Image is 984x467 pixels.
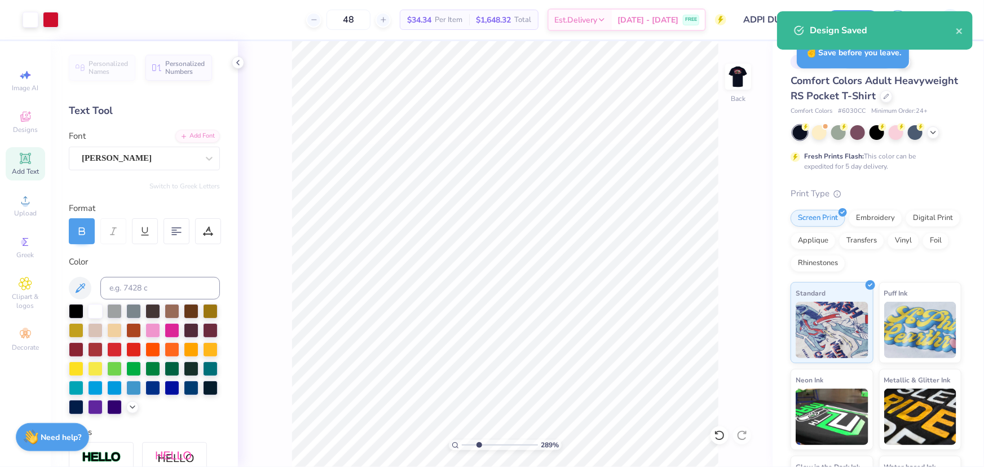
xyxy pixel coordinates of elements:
[69,255,220,268] div: Color
[476,14,511,26] span: $1,648.32
[871,107,928,116] span: Minimum Order: 24 +
[69,202,221,215] div: Format
[514,14,531,26] span: Total
[435,14,462,26] span: Per Item
[685,16,697,24] span: FREE
[69,103,220,118] div: Text Tool
[17,250,34,259] span: Greek
[82,451,121,464] img: Stroke
[727,65,749,88] img: Back
[12,167,39,176] span: Add Text
[735,8,818,31] input: Untitled Design
[100,277,220,299] input: e.g. 7428 c
[617,14,678,26] span: [DATE] - [DATE]
[541,440,559,450] span: 289 %
[791,210,845,227] div: Screen Print
[6,292,45,310] span: Clipart & logos
[884,374,951,386] span: Metallic & Glitter Ink
[89,60,129,76] span: Personalized Names
[69,130,86,143] label: Font
[884,302,957,358] img: Puff Ink
[326,10,370,30] input: – –
[884,389,957,445] img: Metallic & Glitter Ink
[791,255,845,272] div: Rhinestones
[69,426,220,439] div: Styles
[849,210,902,227] div: Embroidery
[12,83,39,92] span: Image AI
[731,94,745,104] div: Back
[791,107,832,116] span: Comfort Colors
[796,389,868,445] img: Neon Ink
[838,107,866,116] span: # 6030CC
[810,24,956,37] div: Design Saved
[41,432,82,443] strong: Need help?
[791,187,961,200] div: Print Type
[14,209,37,218] span: Upload
[12,343,39,352] span: Decorate
[149,182,220,191] button: Switch to Greek Letters
[791,55,836,69] div: # 512523U
[804,152,864,161] strong: Fresh Prints Flash:
[923,232,949,249] div: Foil
[906,210,960,227] div: Digital Print
[155,451,195,465] img: Shadow
[839,232,884,249] div: Transfers
[554,14,597,26] span: Est. Delivery
[804,151,943,171] div: This color can be expedited for 5 day delivery.
[796,287,826,299] span: Standard
[796,302,868,358] img: Standard
[884,287,908,299] span: Puff Ink
[796,374,823,386] span: Neon Ink
[797,36,909,68] div: Save before you leave.
[407,14,431,26] span: $34.34
[175,130,220,143] div: Add Font
[956,24,964,37] button: close
[888,232,919,249] div: Vinyl
[791,232,836,249] div: Applique
[13,125,38,134] span: Designs
[165,60,205,76] span: Personalized Numbers
[791,74,958,103] span: Comfort Colors Adult Heavyweight RS Pocket T-Shirt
